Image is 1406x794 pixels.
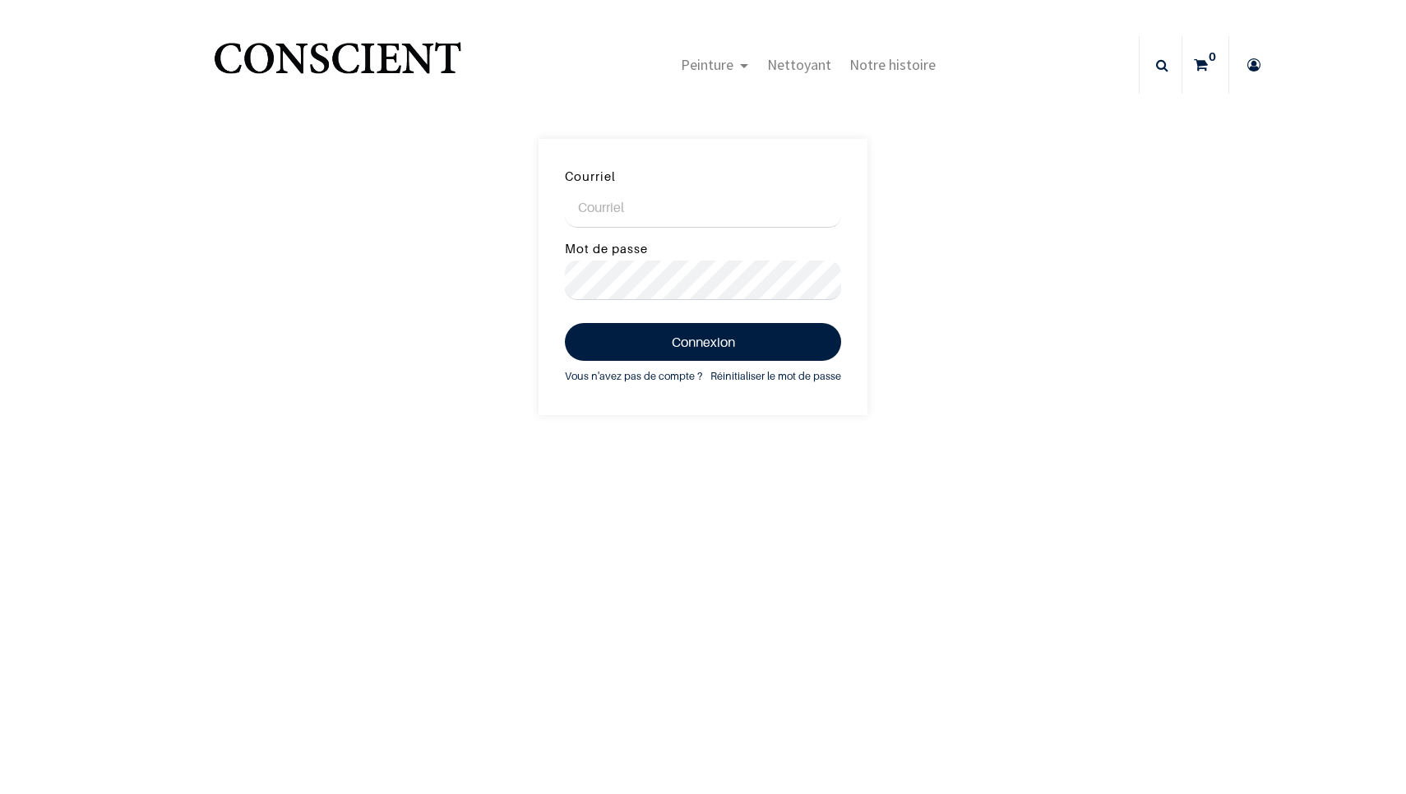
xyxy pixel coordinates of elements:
[565,367,702,385] a: Vous n'avez pas de compte ?
[565,188,841,228] input: Courriel
[565,238,648,260] label: Mot de passe
[681,55,733,74] span: Peinture
[672,36,758,94] a: Peinture
[1182,36,1228,94] a: 0
[710,367,841,385] a: Réinitialiser le mot de passe
[565,323,841,361] button: Connexion
[849,55,936,74] span: Notre histoire
[767,55,831,74] span: Nettoyant
[210,33,465,98] img: Conscient
[210,33,465,98] a: Logo of Conscient
[565,166,616,187] label: Courriel
[1205,48,1220,65] sup: 0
